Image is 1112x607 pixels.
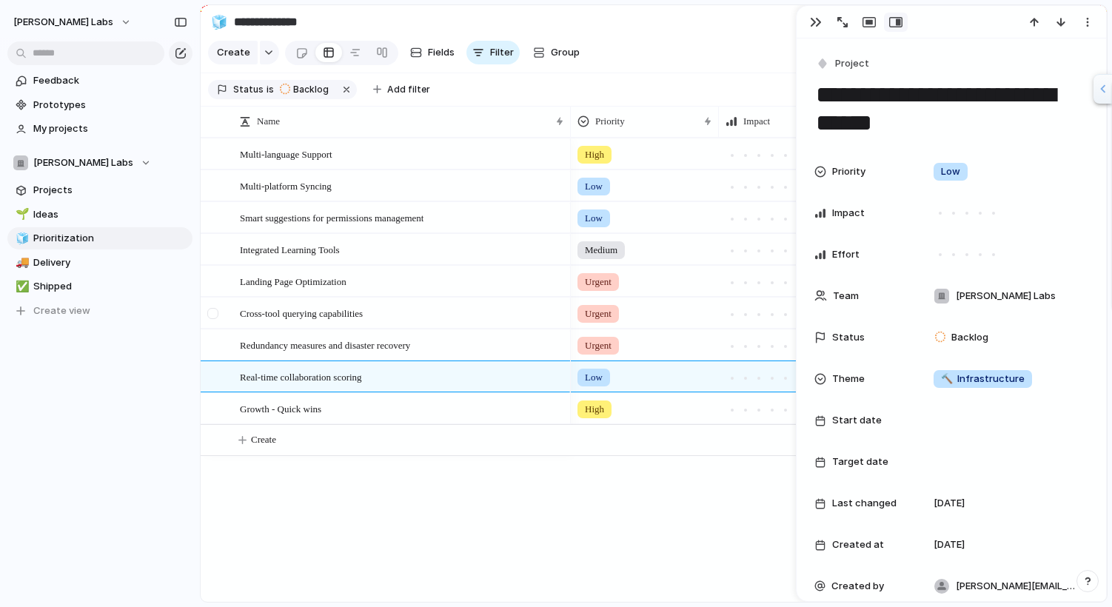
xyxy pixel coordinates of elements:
div: ✅ [16,278,26,295]
span: 🔨 [941,372,953,384]
button: ✅ [13,279,28,294]
span: Target date [832,455,888,469]
button: Backlog [275,81,338,98]
button: Fields [404,41,460,64]
span: My projects [33,121,187,136]
span: Created by [831,579,884,594]
button: Project [813,53,874,75]
span: [PERSON_NAME] Labs [956,289,1056,303]
span: Cross-tool querying capabilities [240,304,363,321]
span: Group [551,45,580,60]
span: Status [832,330,865,345]
span: Shipped [33,279,187,294]
span: Real-time collaboration scoring [240,368,362,385]
span: Backlog [951,330,988,345]
span: Urgent [585,275,612,289]
a: Feedback [7,70,192,92]
span: Priority [595,114,625,129]
span: Ideas [33,207,187,222]
span: [PERSON_NAME] Labs [13,15,113,30]
div: 🧊 [16,230,26,247]
div: 🧊 [211,12,227,32]
span: High [585,402,604,417]
span: Create [217,45,250,60]
button: 🧊 [13,231,28,246]
button: Create [208,41,258,64]
span: Prototypes [33,98,187,113]
a: Projects [7,179,192,201]
span: Growth - Quick wins [240,400,321,417]
span: Add filter [387,83,430,96]
span: Impact [743,114,770,129]
span: Backlog [293,83,329,96]
span: Fields [428,45,455,60]
span: Medium [585,243,617,258]
button: Group [526,41,587,64]
span: Low [585,179,603,194]
a: ✅Shipped [7,275,192,298]
button: 🧊 [207,10,231,34]
span: Projects [33,183,187,198]
span: Impact [832,206,865,221]
span: Multi-platform Syncing [240,177,332,194]
span: Create view [33,303,90,318]
span: Created at [832,537,884,552]
span: Low [585,370,603,385]
span: Name [257,114,280,129]
button: Create view [7,300,192,322]
span: Feedback [33,73,187,88]
span: Redundancy measures and disaster recovery [240,336,410,353]
span: High [585,147,604,162]
span: Theme [832,372,865,386]
span: Effort [832,247,860,262]
span: Integrated Learning Tools [240,241,340,258]
span: Team [833,289,859,303]
span: Delivery [33,255,187,270]
span: Low [941,164,960,179]
span: Urgent [585,338,612,353]
button: 🚚 [13,255,28,270]
span: Urgent [585,306,612,321]
span: Infrastructure [941,372,1025,386]
div: 🌱 [16,206,26,223]
span: Smart suggestions for permissions management [240,209,423,226]
button: Filter [466,41,520,64]
span: Project [835,56,869,71]
span: [PERSON_NAME][EMAIL_ADDRESS][DOMAIN_NAME] [956,579,1076,594]
a: Prototypes [7,94,192,116]
span: is [267,83,274,96]
span: Last changed [832,496,897,511]
button: [PERSON_NAME] Labs [7,152,192,174]
button: [PERSON_NAME] Labs [7,10,139,34]
button: Add filter [364,79,439,100]
span: Filter [490,45,514,60]
span: [DATE] [934,537,965,552]
button: 🌱 [13,207,28,222]
a: 🧊Prioritization [7,227,192,249]
span: Multi-language Support [240,145,332,162]
a: My projects [7,118,192,140]
span: [PERSON_NAME] Labs [33,155,133,170]
span: Prioritization [33,231,187,246]
a: 🌱Ideas [7,204,192,226]
span: Landing Page Optimization [240,272,346,289]
span: Low [585,211,603,226]
span: Priority [832,164,865,179]
span: Create [251,432,276,447]
div: 🚚 [16,254,26,271]
span: Start date [832,413,882,428]
button: is [264,81,277,98]
span: Status [233,83,264,96]
span: [DATE] [934,496,965,511]
a: 🚚Delivery [7,252,192,274]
